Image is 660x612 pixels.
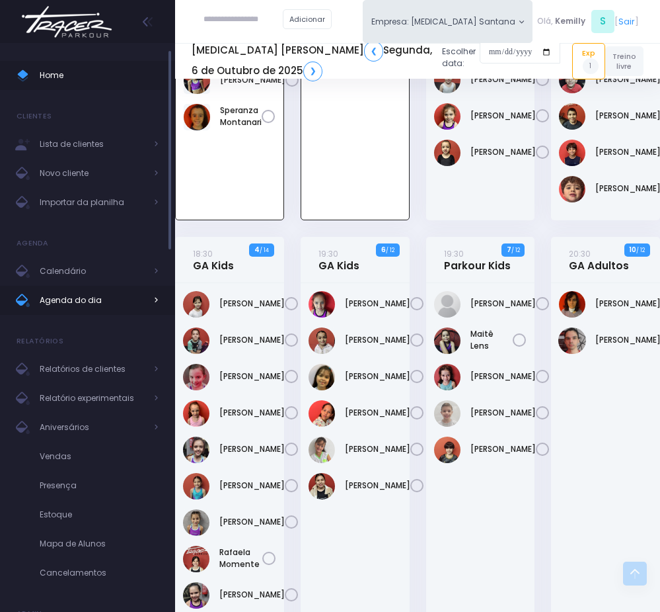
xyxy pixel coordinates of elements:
img: Laura Voccio [434,103,460,130]
h4: Agenda [17,230,49,257]
a: [PERSON_NAME] [219,589,285,601]
span: S [591,10,614,33]
span: Lista de clientes [40,136,145,153]
img: Pedro Barsi [434,400,460,427]
div: [ ] [532,8,643,35]
img: Isabela Maximiano Valga Neves [183,364,209,390]
span: Novo cliente [40,165,145,182]
a: [PERSON_NAME] [345,480,410,492]
a: [PERSON_NAME] [219,371,285,382]
a: [PERSON_NAME] [219,334,285,346]
img: Speranza Montanari Ferreira [184,104,210,130]
img: Theo Valotto [559,140,585,166]
a: Adicionar [283,9,332,29]
small: 18:30 [193,248,213,259]
span: Agenda do dia [40,292,145,309]
a: [PERSON_NAME] [470,443,536,455]
h4: Relatórios [17,328,63,355]
small: 19:30 [318,248,338,259]
h4: Clientes [17,103,52,130]
a: [PERSON_NAME] [345,443,410,455]
a: Sair [618,15,635,28]
img: Maria Clara De Paula Silva [183,473,209,500]
img: Maria Cecília Utimi de Sousa [183,437,209,463]
small: / 12 [386,246,394,254]
a: Maitê Lens [470,328,513,352]
strong: 7 [507,245,511,255]
a: Speranza Montanari [220,105,262,128]
a: [PERSON_NAME] [470,407,536,419]
img: Marianne Damasceno [309,364,335,390]
small: / 14 [260,246,269,254]
span: Presença [40,477,159,494]
span: 1 [583,58,599,74]
strong: 6 [381,245,386,255]
a: [PERSON_NAME] [470,146,536,158]
img: Bernardo De Francesco [434,291,460,318]
a: 20:30GA Adultos [569,247,629,272]
strong: 4 [254,245,260,255]
span: Aniversários [40,419,145,436]
a: [PERSON_NAME] [345,407,410,419]
span: Relatório experimentais [40,390,145,407]
h5: [MEDICAL_DATA] [PERSON_NAME] Segunda, 6 de Outubro de 2025 [192,41,432,81]
span: Kemilly [555,15,585,27]
img: Sofia Pelegrino de Oliveira [183,582,209,609]
a: [PERSON_NAME] [219,443,285,455]
img: Maitê Lens [434,328,460,354]
span: Importar da planilha [40,194,145,211]
img: Rafael De Paula Silva [434,437,460,463]
span: Calendário [40,263,145,280]
span: Relatórios de clientes [40,361,145,378]
span: Cancelamentos [40,564,159,582]
a: [PERSON_NAME] [219,407,285,419]
img: Manoela mafra [434,364,460,390]
img: Gabriela Gyurkovits [183,328,209,354]
img: Victor Serradilha de Aguiar [558,328,586,354]
img: Alice Fernandes Barraconi [183,291,209,318]
a: 19:30Parkour Kids [444,247,511,272]
a: [PERSON_NAME] [470,110,536,122]
a: [PERSON_NAME] [219,516,285,528]
img: Beatriz Valentim Perna [559,291,585,318]
a: 18:30GA Kids [193,247,234,272]
img: Yuri Moura Barbosa [559,176,585,202]
div: Escolher data: [192,37,560,85]
a: ❯ [303,62,322,81]
span: Estoque [40,506,159,523]
small: 20:30 [569,248,591,259]
strong: 10 [629,245,636,255]
a: Exp1 [572,43,605,79]
a: [PERSON_NAME] [345,334,410,346]
a: 19:30GA Kids [318,247,359,272]
img: Martina Caparroz Carmona [183,509,209,536]
a: Treino livre [605,46,643,76]
img: Liz Valotto [183,400,209,427]
small: / 12 [511,246,520,254]
a: [PERSON_NAME] [470,298,536,310]
a: [PERSON_NAME] [345,298,410,310]
img: BEATRIZ PIVATO [309,291,335,318]
img: Manuela Martins Barrachino Fontana [434,140,460,166]
img: Noah Amorim [559,103,585,130]
span: Home [40,67,159,84]
span: Mapa de Alunos [40,535,159,552]
a: [PERSON_NAME] [345,371,410,382]
img: Vittória Martins Ferreira [309,437,335,463]
img: Valentina Eduarda Azevedo [309,400,335,427]
span: Olá, [537,15,553,27]
a: Rafaela Momente [219,546,262,570]
small: 19:30 [444,248,464,259]
a: [PERSON_NAME] [219,298,285,310]
small: / 12 [636,246,645,254]
a: [PERSON_NAME] [219,480,285,492]
span: Vendas [40,448,159,465]
a: [PERSON_NAME] [470,371,536,382]
a: ❮ [364,41,383,61]
img: Rafaela momente peres [183,546,209,572]
img: Carolina Lima Trindade [309,328,335,354]
img: Vitória schiavetto chatagnier [309,473,335,500]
